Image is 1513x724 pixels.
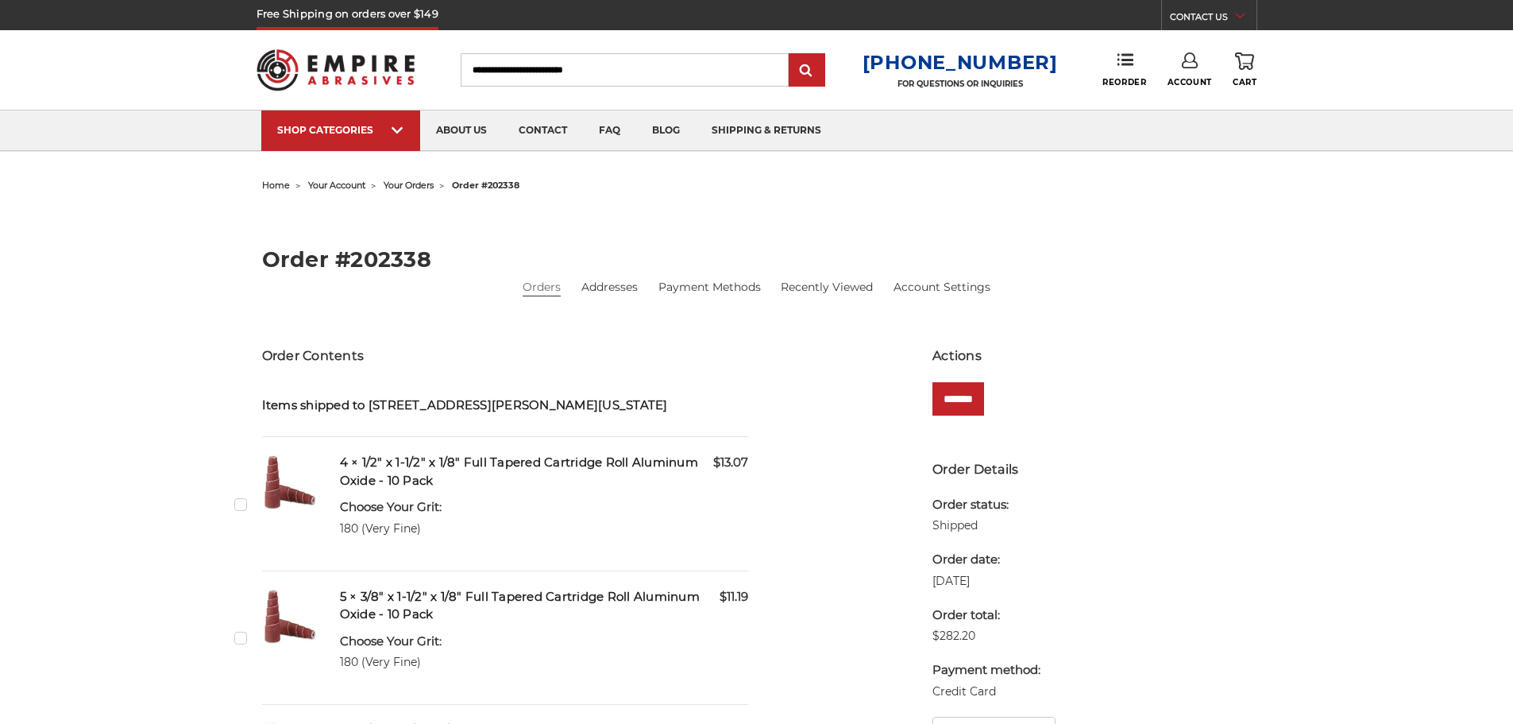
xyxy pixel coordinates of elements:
[1168,77,1212,87] span: Account
[932,606,1040,625] dt: Order total:
[720,588,748,606] span: $11.19
[340,654,442,671] dd: 180 (Very Fine)
[1233,52,1256,87] a: Cart
[932,628,1040,645] dd: $282.20
[791,55,823,87] input: Submit
[863,51,1058,74] a: [PHONE_NUMBER]
[932,496,1040,514] dt: Order status:
[636,110,696,151] a: blog
[1170,8,1256,30] a: CONTACT US
[932,517,1040,534] dd: Shipped
[932,460,1251,479] h3: Order Details
[277,124,404,136] div: SHOP CATEGORIES
[340,498,442,517] dt: Choose Your Grit:
[583,110,636,151] a: faq
[523,279,561,296] a: Orders
[262,454,318,509] img: Cartridge Roll 1/2" x 1-1/2" x 1/8" Full Tapered
[696,110,837,151] a: shipping & returns
[257,39,415,101] img: Empire Abrasives
[713,454,748,472] span: $13.07
[781,279,873,296] a: Recently Viewed
[932,683,1040,700] dd: Credit Card
[932,551,1040,569] dt: Order date:
[262,347,749,366] h3: Order Contents
[340,454,749,490] h5: 4 × 1/2" x 1-1/2" x 1/8" Full Tapered Cartridge Roll Aluminum Oxide - 10 Pack
[894,279,990,296] a: Account Settings
[1233,77,1256,87] span: Cart
[262,180,290,191] a: home
[340,633,442,651] dt: Choose Your Grit:
[503,110,583,151] a: contact
[262,249,1252,270] h2: Order #202338
[932,661,1040,679] dt: Payment method:
[1102,77,1146,87] span: Reorder
[262,588,318,644] img: Cartridge Roll 3/8" x 1-1/2" x 1/8" Full Tapered
[420,110,503,151] a: about us
[308,180,365,191] a: your account
[262,397,749,415] h5: Items shipped to [STREET_ADDRESS][PERSON_NAME][US_STATE]
[1102,52,1146,87] a: Reorder
[452,180,519,191] span: order #202338
[932,347,1251,366] h3: Actions
[340,521,442,537] dd: 180 (Very Fine)
[658,279,761,296] a: Payment Methods
[384,180,434,191] a: your orders
[863,79,1058,89] p: FOR QUESTIONS OR INQUIRIES
[340,588,749,624] h5: 5 × 3/8" x 1-1/2" x 1/8" Full Tapered Cartridge Roll Aluminum Oxide - 10 Pack
[932,573,1040,590] dd: [DATE]
[581,279,638,296] a: Addresses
